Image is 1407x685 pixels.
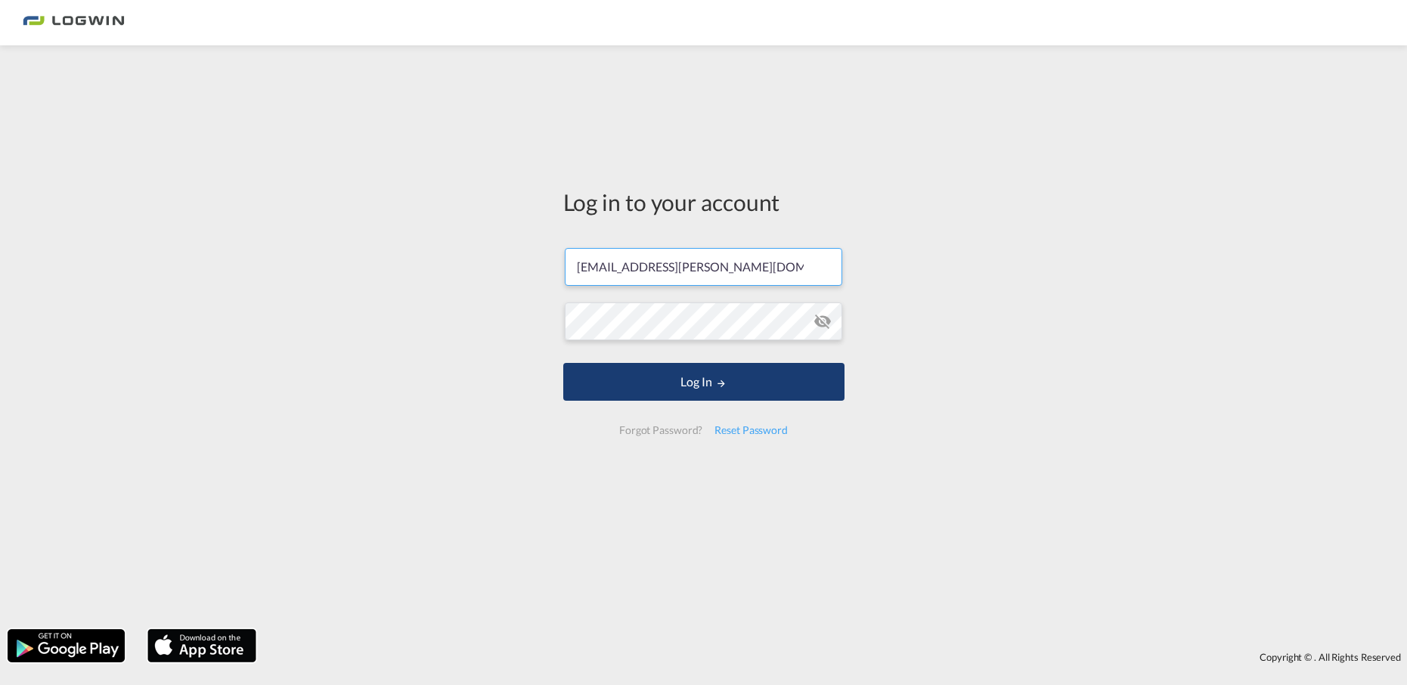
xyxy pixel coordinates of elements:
img: bc73a0e0d8c111efacd525e4c8ad7d32.png [23,6,125,40]
input: Enter email/phone number [565,248,842,286]
div: Copyright © . All Rights Reserved [264,644,1407,670]
div: Forgot Password? [613,417,708,444]
img: apple.png [146,628,258,664]
img: google.png [6,628,126,664]
div: Reset Password [708,417,794,444]
button: LOGIN [563,363,845,401]
div: Log in to your account [563,186,845,218]
md-icon: icon-eye-off [814,312,832,330]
